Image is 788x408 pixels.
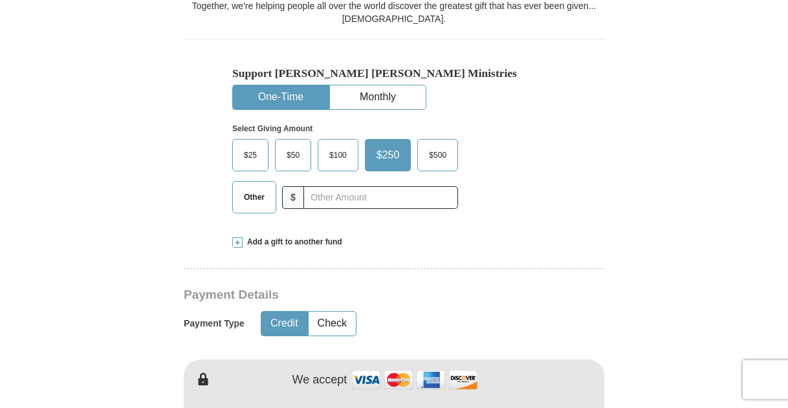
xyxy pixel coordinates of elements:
[232,67,556,80] h5: Support [PERSON_NAME] [PERSON_NAME] Ministries
[184,288,514,303] h3: Payment Details
[422,145,453,165] span: $500
[233,85,329,109] button: One-Time
[243,237,342,248] span: Add a gift to another fund
[370,145,406,165] span: $250
[282,186,304,209] span: $
[350,366,479,394] img: credit cards accepted
[184,318,245,329] h5: Payment Type
[280,145,306,165] span: $50
[309,312,356,336] button: Check
[330,85,426,109] button: Monthly
[303,186,458,209] input: Other Amount
[237,145,263,165] span: $25
[232,124,312,133] strong: Select Giving Amount
[237,188,271,207] span: Other
[292,373,347,387] h4: We accept
[261,312,307,336] button: Credit
[323,145,353,165] span: $100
